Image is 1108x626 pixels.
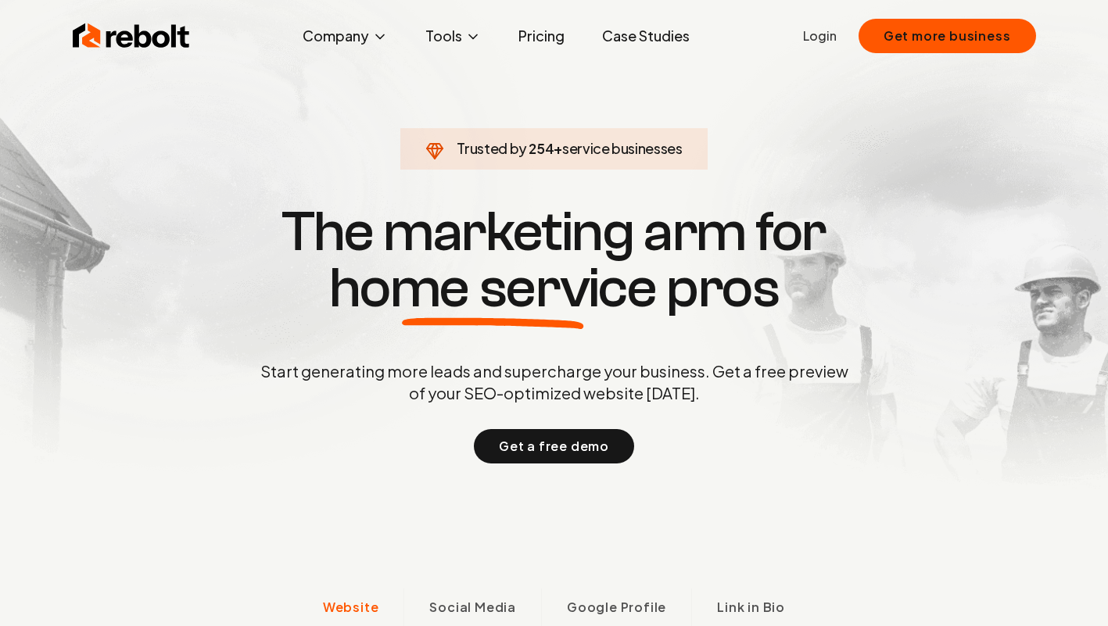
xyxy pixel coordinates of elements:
span: Trusted by [457,139,526,157]
p: Start generating more leads and supercharge your business. Get a free preview of your SEO-optimiz... [257,360,852,404]
span: home service [329,260,657,317]
a: Login [803,27,837,45]
button: Get more business [859,19,1036,53]
button: Get a free demo [474,429,634,463]
img: Rebolt Logo [73,20,190,52]
span: Google Profile [567,598,666,617]
span: service businesses [562,139,683,157]
span: + [554,139,562,157]
span: Social Media [429,598,516,617]
span: Link in Bio [717,598,785,617]
span: Website [323,598,379,617]
a: Case Studies [590,20,702,52]
button: Company [290,20,400,52]
h1: The marketing arm for pros [179,204,930,317]
a: Pricing [506,20,577,52]
span: 254 [529,138,554,159]
button: Tools [413,20,493,52]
